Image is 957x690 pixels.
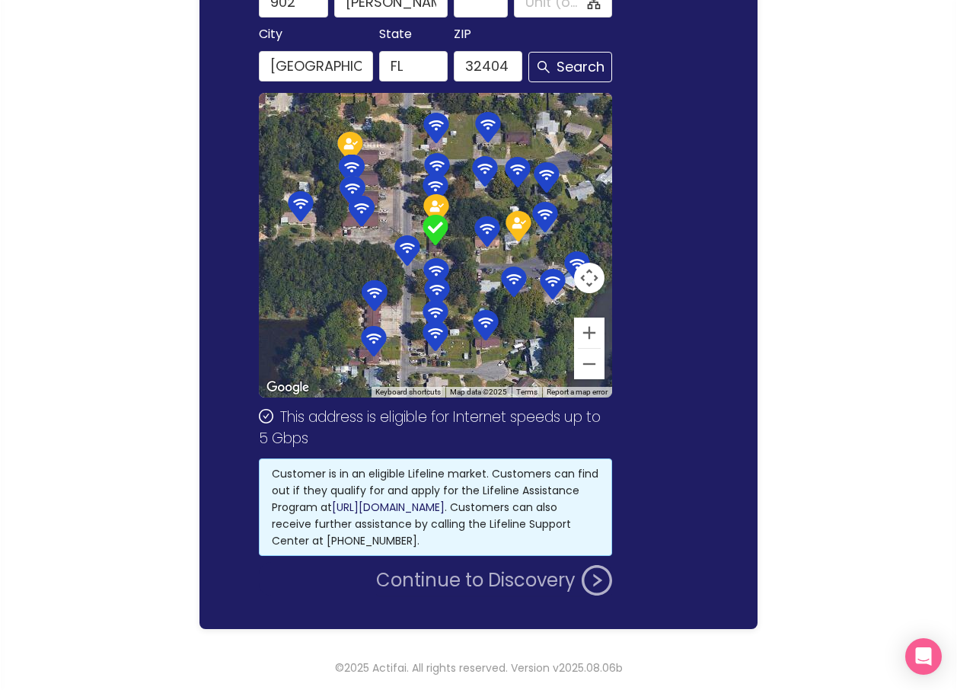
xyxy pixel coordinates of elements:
[574,349,605,379] button: Zoom out
[379,24,412,45] span: State
[547,388,608,396] a: Report a map error
[454,24,471,45] span: ZIP
[332,500,445,515] a: [URL][DOMAIN_NAME]
[905,638,942,675] div: Open Intercom Messenger
[263,378,313,398] img: Google
[379,51,448,81] input: FL
[259,24,282,45] span: City
[528,52,612,82] button: Search
[516,388,538,396] a: Terms
[272,466,598,548] span: Customer is in an eligible Lifeline market. Customers can find out if they qualify for and apply ...
[259,409,273,423] span: check-circle
[376,565,612,596] button: Continue to Discovery
[450,388,507,396] span: Map data ©2025
[454,51,522,81] input: 32404
[375,387,441,398] button: Keyboard shortcuts
[263,378,313,398] a: Open this area in Google Maps (opens a new window)
[259,407,600,449] span: This address is eligible for Internet speeds up to 5 Gbps
[259,51,372,81] input: Panama City
[574,263,605,293] button: Map camera controls
[574,318,605,348] button: Zoom in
